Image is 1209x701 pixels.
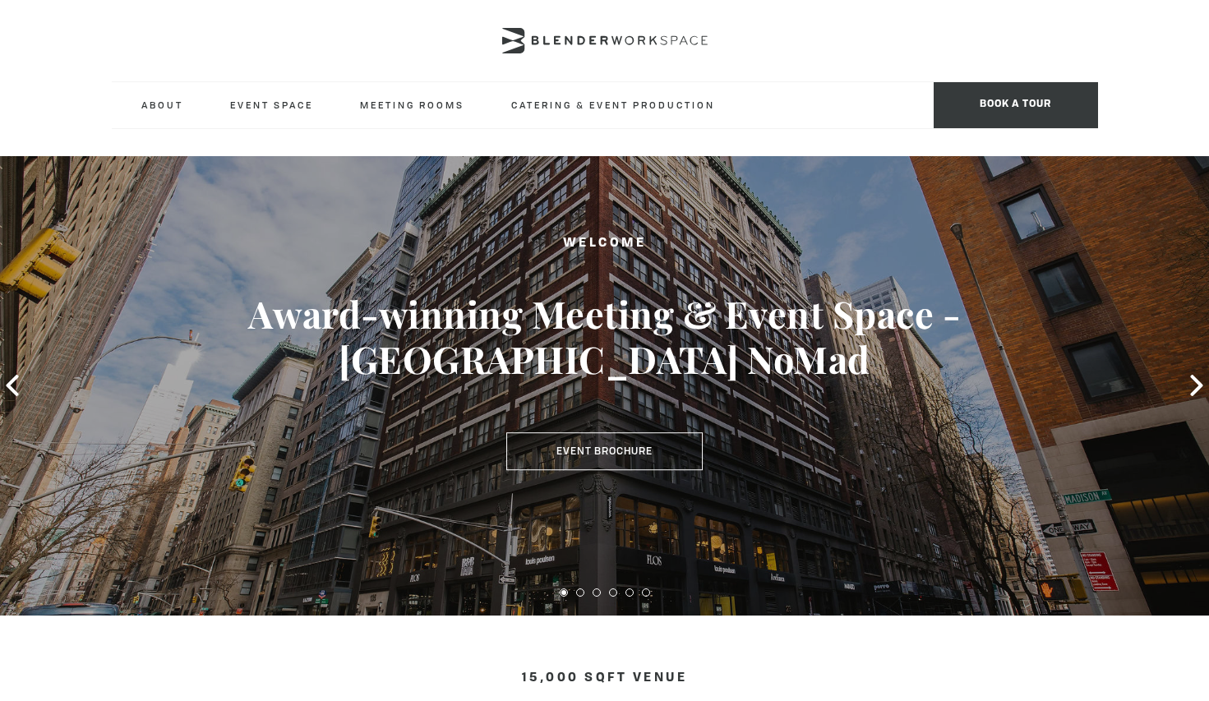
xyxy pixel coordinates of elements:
[506,432,703,470] a: Event Brochure
[112,671,1098,685] h4: 15,000 sqft venue
[347,82,478,127] a: Meeting Rooms
[934,82,1098,128] span: Book a tour
[61,233,1149,254] h2: Welcome
[61,291,1149,383] h3: Award-winning Meeting & Event Space - [GEOGRAPHIC_DATA] NoMad
[217,82,326,127] a: Event Space
[498,82,728,127] a: Catering & Event Production
[128,82,196,127] a: About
